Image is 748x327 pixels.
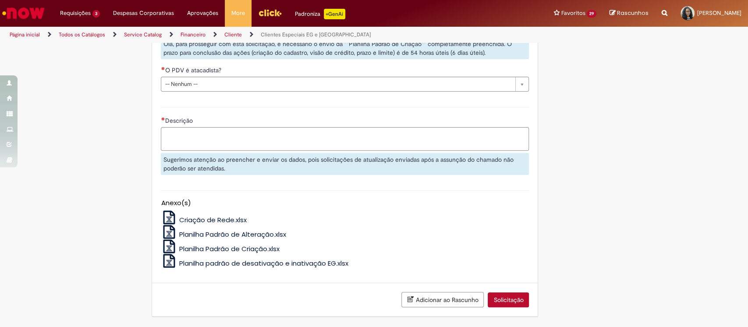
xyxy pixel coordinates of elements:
a: Todos os Catálogos [59,31,105,38]
div: Olá, para prosseguir com esta solicitação, é necessário o envio da ""Planilha Padrão de Criação""... [161,37,529,59]
span: -- Nenhum -- [165,77,511,91]
h5: Anexo(s) [161,199,529,207]
a: Clientes Especiais EG e [GEOGRAPHIC_DATA] [261,31,371,38]
a: Página inicial [10,31,40,38]
span: Requisições [60,9,91,18]
img: click_logo_yellow_360x200.png [258,6,282,19]
p: +GenAi [324,9,345,19]
span: Aprovações [187,9,218,18]
span: Favoritos [561,9,585,18]
img: ServiceNow [1,4,46,22]
span: Criação de Rede.xlsx [179,215,247,224]
span: 3 [92,10,100,18]
a: Cliente [224,31,242,38]
a: Criação de Rede.xlsx [161,215,247,224]
span: Despesas Corporativas [113,9,174,18]
a: Rascunhos [610,9,649,18]
span: Planilha padrão de desativação e inativação EG.xlsx [179,259,348,268]
a: Service Catalog [124,31,162,38]
button: Adicionar ao Rascunho [401,292,484,307]
span: More [231,9,245,18]
span: O PDV é atacadista? [165,66,223,74]
span: Necessários [161,117,165,121]
a: Planilha Padrão de Criação.xlsx [161,244,280,253]
div: Padroniza [295,9,345,19]
a: Planilha padrão de desativação e inativação EG.xlsx [161,259,348,268]
span: Planilha Padrão de Criação.xlsx [179,244,280,253]
span: Descrição [165,117,194,124]
textarea: Descrição [161,127,529,151]
div: Sugerimos atenção ao preencher e enviar os dados, pois solicitações de atualização enviadas após ... [161,153,529,175]
a: Financeiro [181,31,206,38]
button: Solicitação [488,292,529,307]
span: 29 [587,10,596,18]
span: Planilha Padrão de Alteração.xlsx [179,230,286,239]
span: Rascunhos [617,9,649,17]
span: Necessários [161,67,165,70]
ul: Trilhas de página [7,27,492,43]
a: Planilha Padrão de Alteração.xlsx [161,230,286,239]
span: [PERSON_NAME] [697,9,741,17]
